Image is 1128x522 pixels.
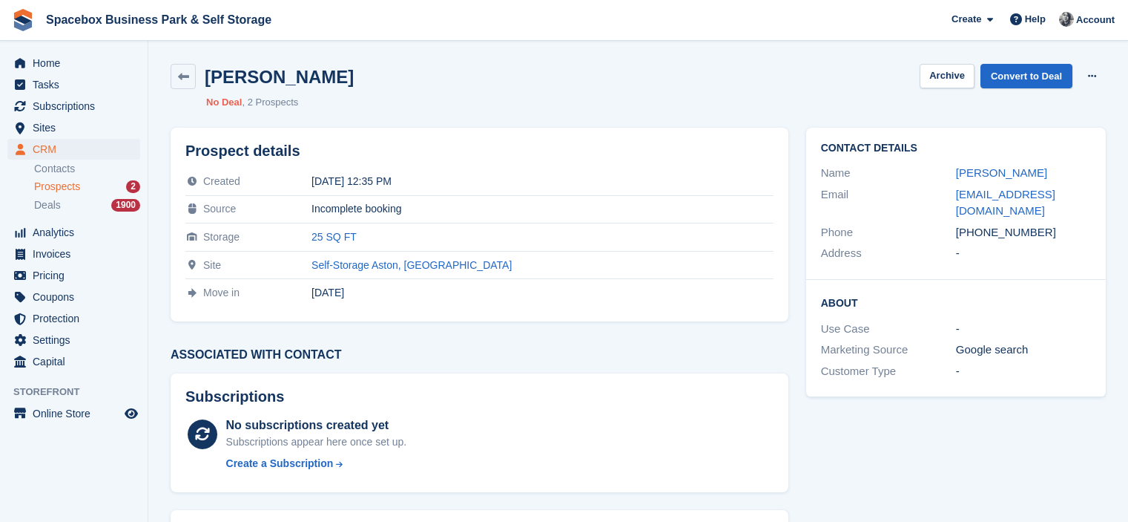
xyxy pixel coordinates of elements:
a: Convert to Deal [980,64,1072,88]
a: [PERSON_NAME] [956,166,1047,179]
div: Incomplete booking [311,203,774,215]
div: Phone [821,224,956,241]
a: menu [7,265,140,286]
div: 1900 [111,199,140,212]
span: Account [1076,13,1115,27]
span: Protection [33,308,122,329]
a: menu [7,139,140,160]
a: Prospects 2 [34,179,140,195]
div: Customer Type [821,363,956,380]
a: Deals 1900 [34,198,140,213]
li: 2 Prospects [242,95,298,110]
span: Subscriptions [33,96,122,117]
a: menu [7,222,140,243]
h3: Associated with contact [171,348,788,362]
a: menu [7,308,140,329]
div: - [956,245,1091,262]
span: Deals [34,198,61,212]
a: menu [7,74,140,95]
span: Tasks [33,74,122,95]
div: Google search [956,342,1091,359]
div: - [956,363,1091,380]
div: Email [821,186,956,220]
span: Storefront [13,385,148,399]
div: - [956,321,1091,338]
div: Subscriptions appear here once set up. [226,434,407,450]
span: Home [33,53,122,74]
span: Analytics [33,222,122,243]
a: Preview store [122,405,140,423]
a: menu [7,287,140,307]
div: Address [821,245,956,262]
span: CRM [33,139,122,160]
span: Site [203,259,221,271]
a: 25 SQ FT [311,231,357,243]
span: Create [951,12,981,27]
a: menu [7,330,140,350]
a: Self-Storage Aston, [GEOGRAPHIC_DATA] [311,259,512,271]
span: Online Store [33,403,122,424]
button: Archive [920,64,974,88]
a: Contacts [34,162,140,176]
span: Move in [203,287,240,298]
a: menu [7,96,140,117]
h2: Prospect details [185,143,774,160]
span: Source [203,203,236,215]
div: Use Case [821,321,956,338]
h2: Subscriptions [185,388,774,405]
span: Prospects [34,180,80,194]
img: SUDIPTA VIRMANI [1059,12,1074,27]
span: Pricing [33,265,122,286]
div: Marketing Source [821,342,956,359]
div: 2 [126,180,140,193]
h2: About [821,295,1091,310]
span: Settings [33,330,122,350]
a: Create a Subscription [226,456,407,472]
div: [DATE] [311,287,774,298]
span: Storage [203,231,240,243]
div: Name [821,165,956,182]
a: menu [7,351,140,372]
div: Create a Subscription [226,456,334,472]
a: menu [7,117,140,138]
span: Capital [33,351,122,372]
h2: [PERSON_NAME] [205,67,354,87]
a: menu [7,403,140,424]
span: Sites [33,117,122,138]
div: No subscriptions created yet [226,417,407,434]
a: menu [7,244,140,264]
a: Spacebox Business Park & Self Storage [40,7,277,32]
span: Invoices [33,244,122,264]
li: No Deal [206,95,242,110]
a: menu [7,53,140,74]
img: stora-icon-8386f47178a22dfd0bd8f6a31ec36ba5ce8667c1dd55bd0f319d3a0aa187defe.svg [12,9,34,31]
span: Help [1025,12,1046,27]
span: Coupons [33,287,122,307]
div: [PHONE_NUMBER] [956,224,1091,241]
div: [DATE] 12:35 PM [311,175,774,187]
h2: Contact Details [821,143,1091,154]
span: Created [203,175,240,187]
a: [EMAIL_ADDRESS][DOMAIN_NAME] [956,188,1055,218]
